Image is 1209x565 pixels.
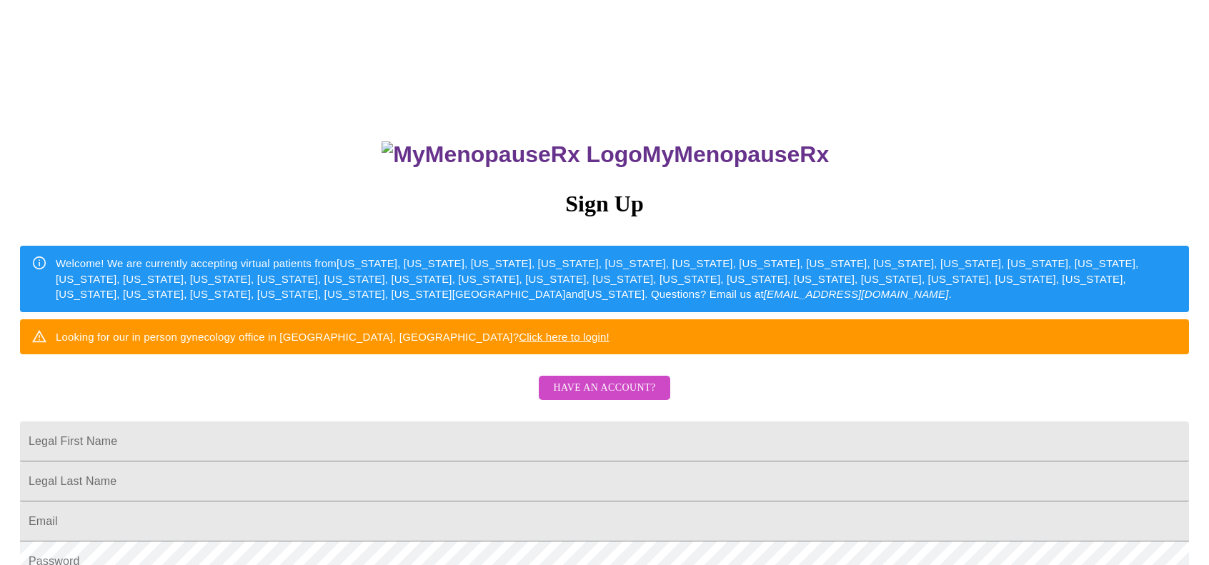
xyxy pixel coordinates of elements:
[20,191,1189,217] h3: Sign Up
[553,379,655,397] span: Have an account?
[56,324,610,350] div: Looking for our in person gynecology office in [GEOGRAPHIC_DATA], [GEOGRAPHIC_DATA]?
[535,391,673,404] a: Have an account?
[22,141,1190,168] h3: MyMenopauseRx
[764,288,949,300] em: [EMAIL_ADDRESS][DOMAIN_NAME]
[382,141,642,168] img: MyMenopauseRx Logo
[56,250,1178,307] div: Welcome! We are currently accepting virtual patients from [US_STATE], [US_STATE], [US_STATE], [US...
[539,376,670,401] button: Have an account?
[519,331,610,343] a: Click here to login!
